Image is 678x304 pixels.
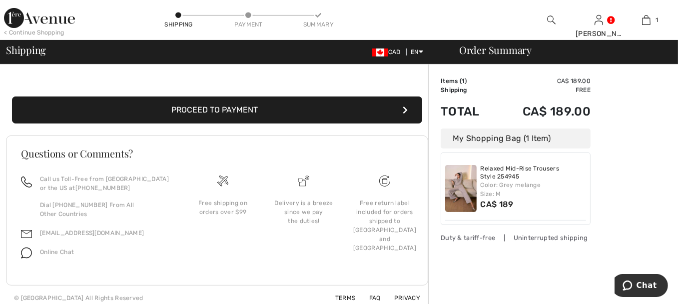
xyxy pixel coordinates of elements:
[576,28,622,39] div: [PERSON_NAME]
[462,77,465,84] span: 1
[445,165,477,212] img: Relaxed Mid-Rise Trousers Style 254945
[40,200,170,218] p: Dial [PHONE_NUMBER] From All Other Countries
[233,20,263,29] div: Payment
[382,294,420,301] a: Privacy
[547,14,556,26] img: search the website
[12,96,422,123] button: Proceed to Payment
[411,48,423,55] span: EN
[441,128,591,148] div: My Shopping Bag (1 Item)
[40,248,74,255] span: Online Chat
[372,48,388,56] img: Canadian Dollar
[352,198,417,252] div: Free return label included for orders shipped to [GEOGRAPHIC_DATA] and [GEOGRAPHIC_DATA]
[441,76,495,85] td: Items ( )
[495,76,591,85] td: CA$ 189.00
[14,293,143,302] div: © [GEOGRAPHIC_DATA] All Rights Reserved
[4,8,75,28] img: 1ère Avenue
[40,229,144,236] a: [EMAIL_ADDRESS][DOMAIN_NAME]
[372,48,405,55] span: CAD
[615,274,668,299] iframe: Opens a widget where you can chat to one of our agents
[217,175,228,186] img: Free shipping on orders over $99
[303,20,333,29] div: Summary
[271,198,336,225] div: Delivery is a breeze since we pay the duties!
[21,148,413,158] h3: Questions or Comments?
[441,233,591,242] div: Duty & tariff-free | Uninterrupted shipping
[40,174,170,192] p: Call us Toll-Free from [GEOGRAPHIC_DATA] or the US at
[190,198,255,216] div: Free shipping on orders over $99
[481,165,587,180] a: Relaxed Mid-Rise Trousers Style 254945
[298,175,309,186] img: Delivery is a breeze since we pay the duties!
[4,28,64,37] div: < Continue Shopping
[481,199,514,209] span: CA$ 189
[656,15,658,24] span: 1
[495,85,591,94] td: Free
[495,94,591,128] td: CA$ 189.00
[595,14,603,26] img: My Info
[6,45,46,55] span: Shipping
[21,228,32,239] img: email
[379,175,390,186] img: Free shipping on orders over $99
[323,294,356,301] a: Terms
[441,94,495,128] td: Total
[21,247,32,258] img: chat
[357,294,381,301] a: FAQ
[441,85,495,94] td: Shipping
[642,14,651,26] img: My Bag
[481,180,587,198] div: Color: Grey melange Size: M
[75,184,130,191] a: [PHONE_NUMBER]
[164,20,194,29] div: Shipping
[595,15,603,24] a: Sign In
[623,14,670,26] a: 1
[21,176,32,187] img: call
[447,45,672,55] div: Order Summary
